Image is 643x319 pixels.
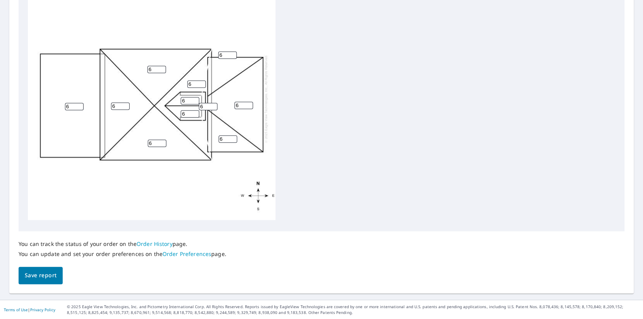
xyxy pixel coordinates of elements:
p: You can update and set your order preferences on the page. [19,251,226,258]
button: Save report [19,267,63,284]
a: Terms of Use [4,307,28,312]
p: You can track the status of your order on the page. [19,241,226,247]
a: Order History [137,240,173,247]
p: © 2025 Eagle View Technologies, Inc. and Pictometry International Corp. All Rights Reserved. Repo... [67,304,639,316]
p: | [4,307,55,312]
a: Order Preferences [162,250,211,258]
span: Save report [25,271,56,280]
a: Privacy Policy [30,307,55,312]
